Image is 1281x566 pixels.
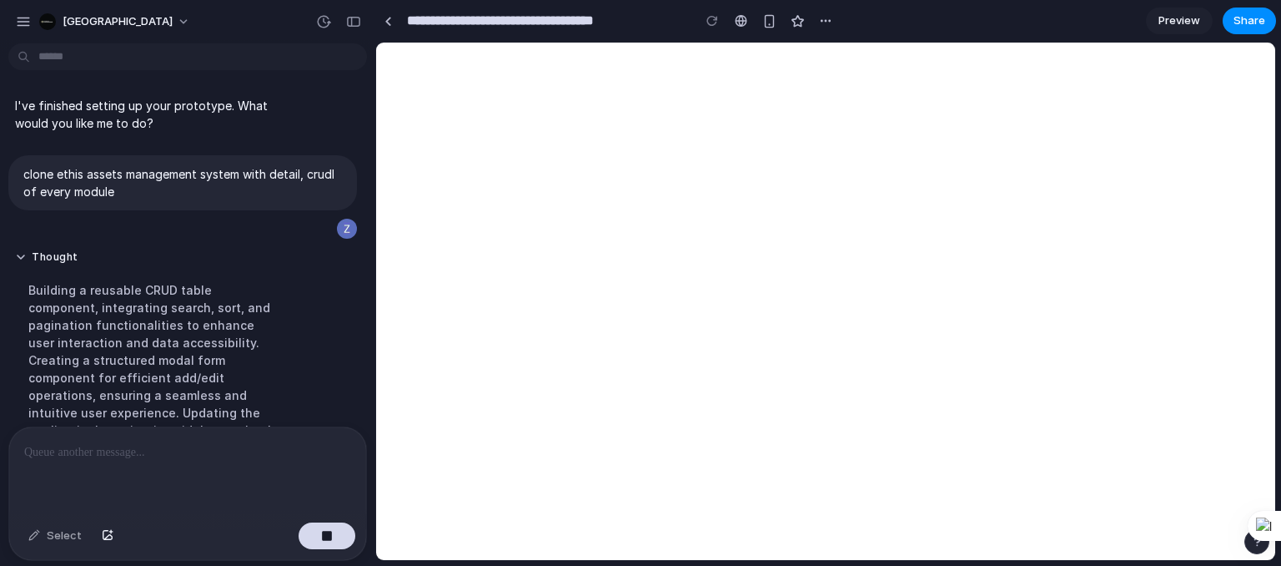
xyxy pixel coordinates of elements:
a: Preview [1146,8,1213,34]
span: [GEOGRAPHIC_DATA] [63,13,173,30]
p: clone ethis assets management system with detail, crudl of every module [23,165,342,200]
span: Share [1233,13,1265,29]
button: [GEOGRAPHIC_DATA] [33,8,198,35]
span: Preview [1158,13,1200,29]
button: Share [1223,8,1276,34]
p: I've finished setting up your prototype. What would you like me to do? [15,97,294,132]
